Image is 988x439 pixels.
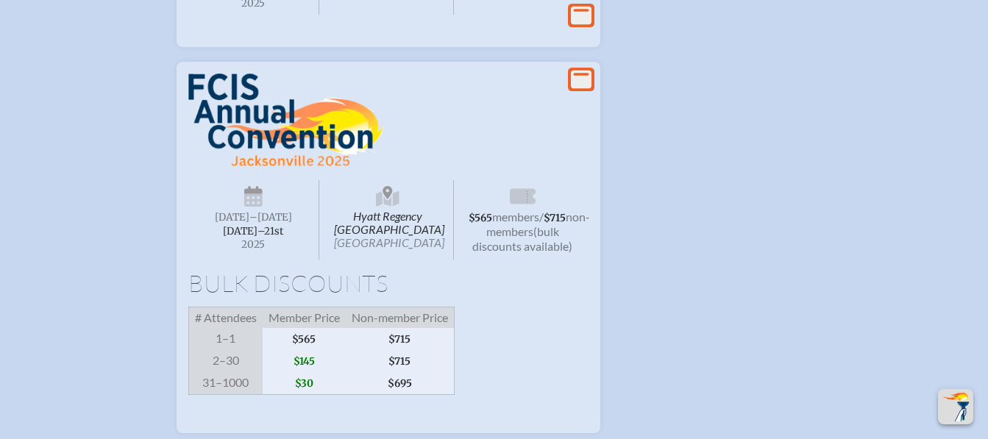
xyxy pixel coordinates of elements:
h1: Bulk Discounts [188,271,589,295]
span: members [492,210,539,224]
span: $695 [346,372,455,395]
span: 31–1000 [188,372,263,395]
span: Hyatt Regency [GEOGRAPHIC_DATA] [322,180,454,260]
span: Non-member Price [346,307,455,329]
span: (bulk discounts available) [472,224,572,253]
span: $30 [263,372,346,395]
span: 1–1 [188,328,263,350]
span: [GEOGRAPHIC_DATA] [334,235,444,249]
img: To the top [941,392,970,421]
span: 2025 [200,239,308,250]
span: Member Price [263,307,346,329]
span: [DATE] [215,211,249,224]
span: $145 [263,350,346,372]
span: [DATE]–⁠21st [223,225,283,238]
span: # Attendees [188,307,263,329]
span: $715 [544,212,566,224]
span: non-members [486,210,590,238]
span: 2–30 [188,350,263,372]
span: $565 [469,212,492,224]
span: $715 [346,350,455,372]
button: Scroll Top [938,389,973,424]
img: FCIS Convention 2025 [188,74,383,168]
span: –[DATE] [249,211,292,224]
span: $565 [263,328,346,350]
span: / [539,210,544,224]
span: $715 [346,328,455,350]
